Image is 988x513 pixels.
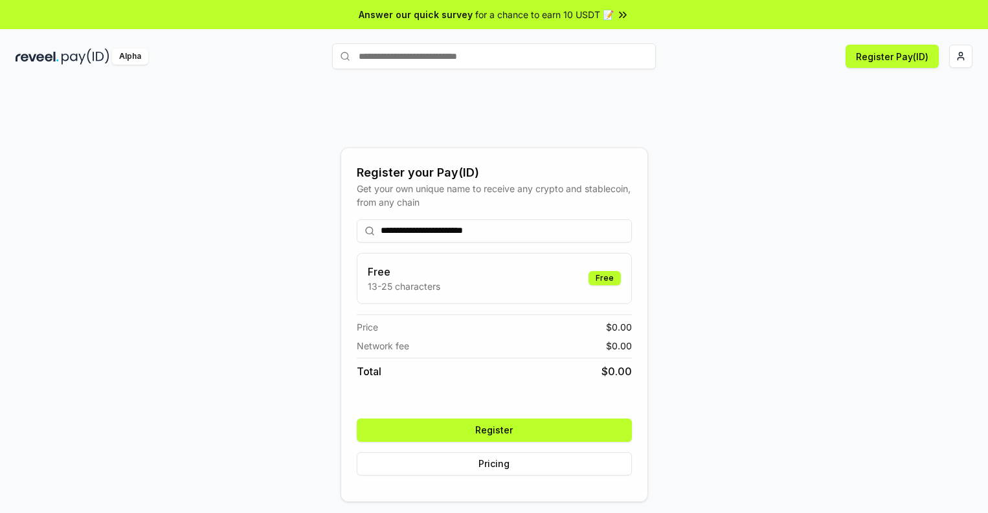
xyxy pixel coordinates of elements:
[475,8,614,21] span: for a chance to earn 10 USDT 📝
[368,264,440,279] h3: Free
[601,364,632,379] span: $ 0.00
[606,320,632,334] span: $ 0.00
[357,364,381,379] span: Total
[589,271,621,285] div: Free
[357,419,632,442] button: Register
[357,452,632,475] button: Pricing
[359,8,473,21] span: Answer our quick survey
[16,49,59,65] img: reveel_dark
[368,279,440,293] p: 13-25 characters
[846,45,939,68] button: Register Pay(ID)
[357,320,378,334] span: Price
[112,49,148,65] div: Alpha
[62,49,109,65] img: pay_id
[606,339,632,353] span: $ 0.00
[357,182,632,209] div: Get your own unique name to receive any crypto and stablecoin, from any chain
[357,339,409,353] span: Network fee
[357,164,632,182] div: Register your Pay(ID)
